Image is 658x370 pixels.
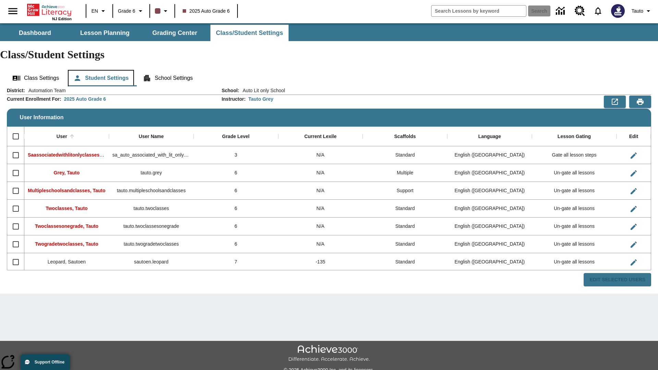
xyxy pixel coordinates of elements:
img: Avatar [611,4,625,18]
div: tauto.twogradetwoclasses [109,235,194,253]
button: Student Settings [68,70,134,86]
span: Multipleschoolsandclasses, Tauto [28,188,105,193]
span: Grading Center [152,29,197,37]
button: Class Settings [7,70,64,86]
span: 2025 Auto Grade 6 [183,8,230,15]
div: 6 [194,182,278,200]
span: Lesson Planning [80,29,130,37]
div: tauto.twoclasses [109,200,194,218]
div: English (US) [447,146,532,164]
div: Un-gate all lessons [532,235,617,253]
span: Auto Lit only School [239,87,285,94]
span: Leopard, Sautoen [48,259,86,264]
h2: District : [7,88,25,94]
div: Un-gate all lessons [532,164,617,182]
button: Export to CSV [604,96,626,108]
div: Scaffolds [394,134,416,140]
button: School Settings [137,70,198,86]
div: sa_auto_associated_with_lit_only_classes [109,146,194,164]
input: search field [431,5,526,16]
span: Support Offline [35,360,64,365]
div: Current Lexile [304,134,337,140]
div: User [57,134,67,140]
button: Edit User [627,166,641,180]
button: Class/Student Settings [210,25,289,41]
span: Saassociatedwithlitonlyclasses, Saassociatedwithlitonlyclasses [28,152,174,158]
div: 2025 Auto Grade 6 [64,96,106,102]
button: Class color is dark brown. Change class color [152,5,172,17]
a: Data Center [552,2,571,21]
span: EN [92,8,98,15]
span: User Information [20,114,64,121]
button: Edit User [627,149,641,162]
div: Standard [363,200,447,218]
span: Tauto [632,8,643,15]
div: English (US) [447,253,532,271]
button: Support Offline [21,354,70,370]
div: Un-gate all lessons [532,200,617,218]
h2: Current Enrollment For : [7,96,61,102]
div: Un-gate all lessons [532,253,617,271]
button: Dashboard [1,25,69,41]
div: Standard [363,253,447,271]
div: N/A [278,235,363,253]
button: Edit User [627,220,641,234]
div: Un-gate all lessons [532,182,617,200]
span: Class/Student Settings [216,29,283,37]
button: Print Preview [629,96,651,108]
div: English (US) [447,182,532,200]
button: Edit User [627,202,641,216]
span: Grey, Tauto [54,170,80,175]
h2: School : [222,88,239,94]
a: Notifications [589,2,607,20]
div: English (US) [447,218,532,235]
span: Twogradetwoclasses, Tauto [35,241,98,247]
div: N/A [278,218,363,235]
span: Twoclassesonegrade, Tauto [35,223,98,229]
a: Home [27,3,72,17]
div: English (US) [447,235,532,253]
span: Dashboard [19,29,51,37]
span: Automation Team [25,87,66,94]
div: Home [27,2,72,21]
div: N/A [278,146,363,164]
div: N/A [278,200,363,218]
div: English (US) [447,200,532,218]
button: Grade: Grade 6, Select a grade [115,5,147,17]
button: Open side menu [3,1,23,21]
div: Support [363,182,447,200]
img: Achieve3000 Differentiate Accelerate Achieve [288,345,370,362]
div: N/A [278,182,363,200]
div: 6 [194,164,278,182]
button: Profile/Settings [629,5,655,17]
button: Edit User [627,256,641,269]
div: 6 [194,235,278,253]
div: User Name [139,134,164,140]
button: Grading Center [141,25,209,41]
button: Edit User [627,238,641,251]
div: tauto.grey [109,164,194,182]
span: Grade 6 [118,8,135,15]
div: Un-gate all lessons [532,218,617,235]
div: -135 [278,253,363,271]
div: Language [478,134,501,140]
div: 3 [194,146,278,164]
div: English (US) [447,164,532,182]
div: Lesson Gating [558,134,591,140]
span: NJ Edition [52,17,72,21]
a: Resource Center, Will open in new tab [571,2,589,20]
div: Grade Level [222,134,249,140]
div: Gate all lesson steps [532,146,617,164]
div: Standard [363,218,447,235]
button: Lesson Planning [71,25,139,41]
div: Multiple [363,164,447,182]
button: Select a new avatar [607,2,629,20]
div: tauto.twoclassesonegrade [109,218,194,235]
div: User Information [7,87,651,287]
span: Twoclasses, Tauto [46,206,87,211]
div: 6 [194,200,278,218]
div: Standard [363,235,447,253]
button: Edit User [627,184,641,198]
div: Standard [363,146,447,164]
div: tauto.multipleschoolsandclasses [109,182,194,200]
